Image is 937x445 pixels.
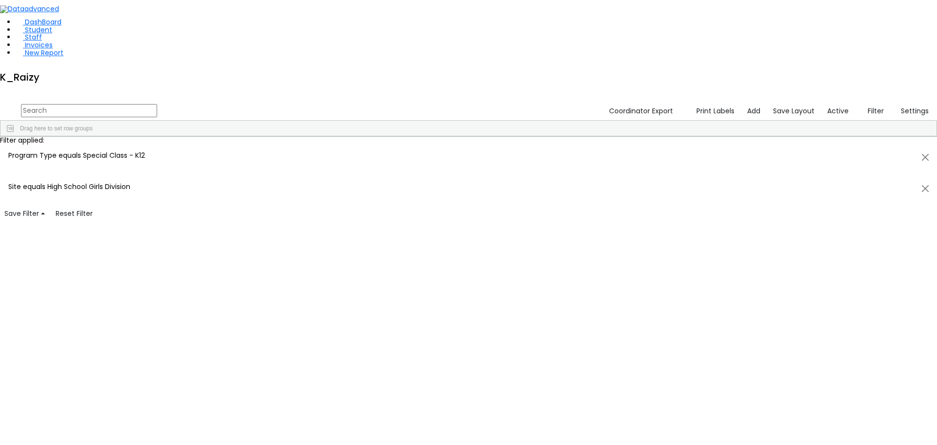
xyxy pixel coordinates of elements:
[25,48,63,58] span: New Report
[855,104,888,119] button: Filter
[16,48,63,58] a: New Report
[16,25,52,35] a: Student
[823,104,853,119] label: Active
[51,206,97,221] button: Reset Filter
[21,104,157,117] input: Search
[25,17,61,27] span: DashBoard
[685,104,739,119] button: Print Labels
[25,40,53,50] span: Invoices
[743,104,765,119] a: Add
[914,144,937,170] button: Close
[603,104,677,119] button: Coordinator Export
[16,40,53,50] a: Invoices
[25,32,42,42] span: Staff
[16,17,61,27] a: DashBoard
[914,175,937,202] button: Close
[769,104,819,119] button: Save Layout
[16,32,42,42] a: Staff
[20,125,93,132] span: Drag here to set row groups
[888,104,933,119] button: Settings
[25,25,52,35] span: Student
